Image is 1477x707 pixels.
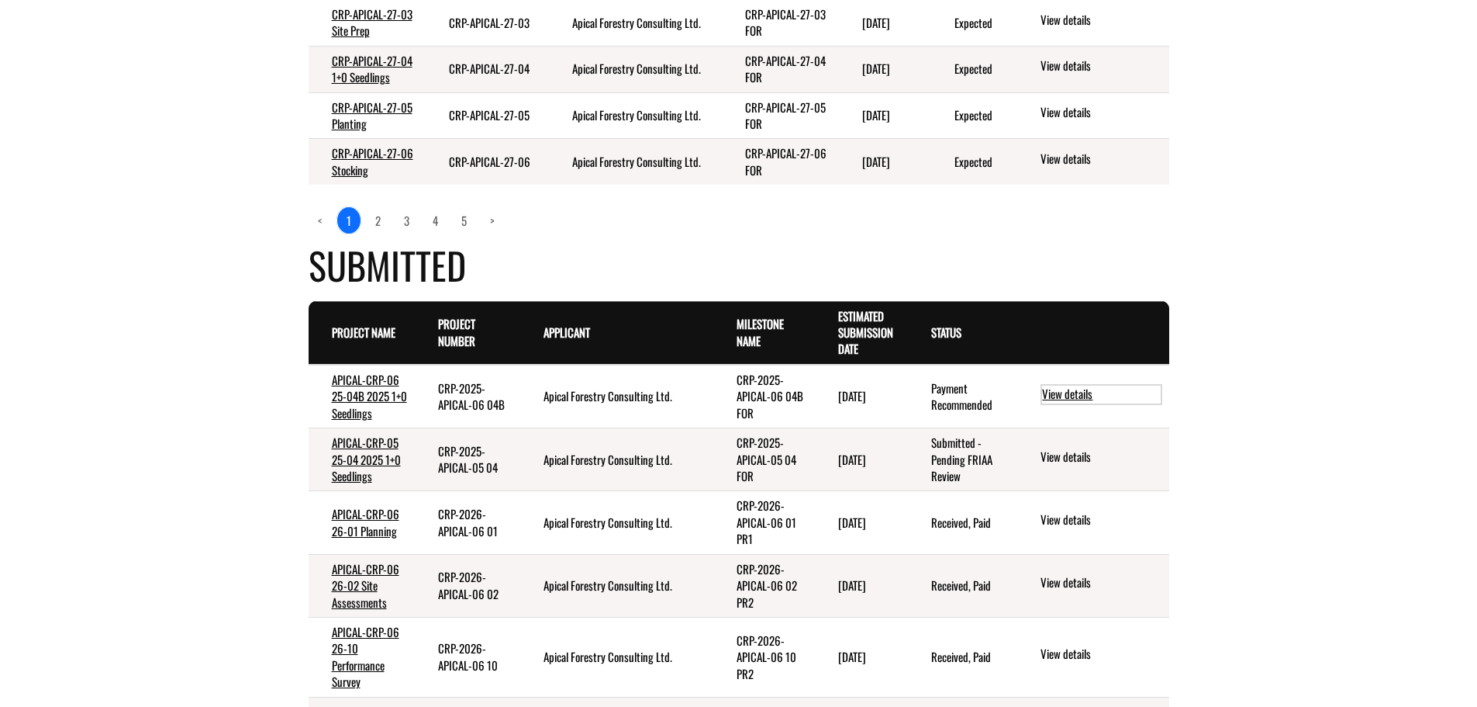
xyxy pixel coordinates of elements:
a: View details [1040,449,1162,467]
td: action menu [1015,554,1168,617]
td: CRP-2026-APICAL-06 01 [415,491,520,554]
a: Project Name [332,324,395,341]
td: action menu [1015,491,1168,554]
td: Expected [931,46,1015,92]
time: [DATE] [862,153,890,170]
td: Expected [931,92,1015,139]
a: Status [931,324,961,341]
td: APICAL-CRP-06 25-04B 2025 1+0 Seedlings [309,365,416,428]
h4: Submitted [309,237,1169,293]
td: Apical Forestry Consulting Ltd. [549,92,723,139]
td: Apical Forestry Consulting Ltd. [549,139,723,185]
time: [DATE] [862,106,890,123]
td: Apical Forestry Consulting Ltd. [520,554,713,617]
td: APICAL-CRP-06 26-01 Planning [309,491,416,554]
th: Actions [1015,301,1168,365]
td: 10/30/2026 [839,92,931,139]
a: APICAL-CRP-05 25-04 2025 1+0 Seedlings [332,434,401,484]
time: [DATE] [838,514,866,531]
td: CRP-2026-APICAL-06 02 [415,554,520,617]
time: [DATE] [862,14,890,31]
a: View details [1040,57,1162,76]
time: [DATE] [838,387,866,404]
a: CRP-APICAL-27-04 1+0 Seedlings [332,52,412,85]
td: CRP-2025-APICAL-06 04B FOR [713,365,816,428]
td: CRP-2026-APICAL-06 01 PR1 [713,491,816,554]
td: CRP-APICAL-27-05 [426,92,549,139]
td: CRP-APICAL-27-06 Stocking [309,139,426,185]
td: Apical Forestry Consulting Ltd. [549,46,723,92]
a: Applicant [544,324,590,341]
a: APICAL-CRP-06 25-04B 2025 1+0 Seedlings [332,371,407,421]
td: Received, Paid [908,617,1015,697]
td: Apical Forestry Consulting Ltd. [520,428,713,491]
td: CRP-APICAL-27-04 FOR [722,46,839,92]
a: View details [1040,12,1162,30]
a: page 3 [395,207,419,234]
a: page 5 [452,207,476,234]
td: 10/30/2025 [815,428,908,491]
a: View details [1040,511,1162,530]
td: 8/30/2025 [815,617,908,697]
td: CRP-APICAL-27-04 1+0 Seedlings [309,46,426,92]
td: APICAL-CRP-06 26-02 Site Assessments [309,554,416,617]
time: [DATE] [838,648,866,665]
td: Apical Forestry Consulting Ltd. [520,365,713,428]
td: CRP-2025-APICAL-05 04 FOR [713,428,816,491]
td: action menu [1015,92,1168,139]
td: CRP-2025-APICAL-05 04 [415,428,520,491]
a: APICAL-CRP-06 26-02 Site Assessments [332,560,399,611]
td: CRP-2026-APICAL-06 10 PR2 [713,617,816,697]
td: CRP-2026-APICAL-06 02 PR2 [713,554,816,617]
a: CRP-APICAL-27-03 Site Prep [332,5,412,39]
a: Estimated Submission Date [838,307,893,358]
td: 8/30/2025 [815,491,908,554]
td: action menu [1015,139,1168,185]
td: Apical Forestry Consulting Ltd. [520,617,713,697]
td: Received, Paid [908,491,1015,554]
td: Apical Forestry Consulting Ltd. [520,491,713,554]
a: Previous page [309,207,332,234]
td: CRP-APICAL-27-05 FOR [722,92,839,139]
a: CRP-APICAL-27-06 Stocking [332,144,413,178]
a: Project Number [438,315,475,348]
td: action menu [1015,46,1168,92]
td: 10/30/2026 [839,46,931,92]
td: Submitted - Pending FRIAA Review [908,428,1015,491]
td: 8/30/2025 [815,554,908,617]
a: APICAL-CRP-06 26-10 Performance Survey [332,623,399,690]
a: View details [1040,151,1162,169]
td: action menu [1015,428,1168,491]
td: CRP-APICAL-27-04 [426,46,549,92]
td: action menu [1015,365,1168,428]
a: View details [1040,574,1162,593]
td: APICAL-CRP-05 25-04 2025 1+0 Seedlings [309,428,416,491]
td: Expected [931,139,1015,185]
td: CRP-APICAL-27-06 [426,139,549,185]
a: Milestone Name [737,315,784,348]
td: CRP-APICAL-27-05 Planting [309,92,426,139]
a: page 4 [423,207,447,234]
a: 1 [336,206,361,234]
a: page 2 [366,207,390,234]
td: 10/30/2025 [815,365,908,428]
a: APICAL-CRP-06 26-01 Planning [332,505,399,539]
a: View details [1040,104,1162,123]
time: [DATE] [862,60,890,77]
time: [DATE] [838,577,866,594]
a: CRP-APICAL-27-05 Planting [332,99,412,132]
td: CRP-APICAL-27-06 FOR [722,139,839,185]
td: 10/30/2026 [839,139,931,185]
td: CRP-2025-APICAL-06 04B [415,365,520,428]
td: action menu [1015,617,1168,697]
a: Next page [481,207,504,234]
td: Received, Paid [908,554,1015,617]
td: APICAL-CRP-06 26-10 Performance Survey [309,617,416,697]
td: Payment Recommended [908,365,1015,428]
td: CRP-2026-APICAL-06 10 [415,617,520,697]
a: View details [1040,384,1162,404]
a: View details [1040,646,1162,664]
time: [DATE] [838,451,866,468]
